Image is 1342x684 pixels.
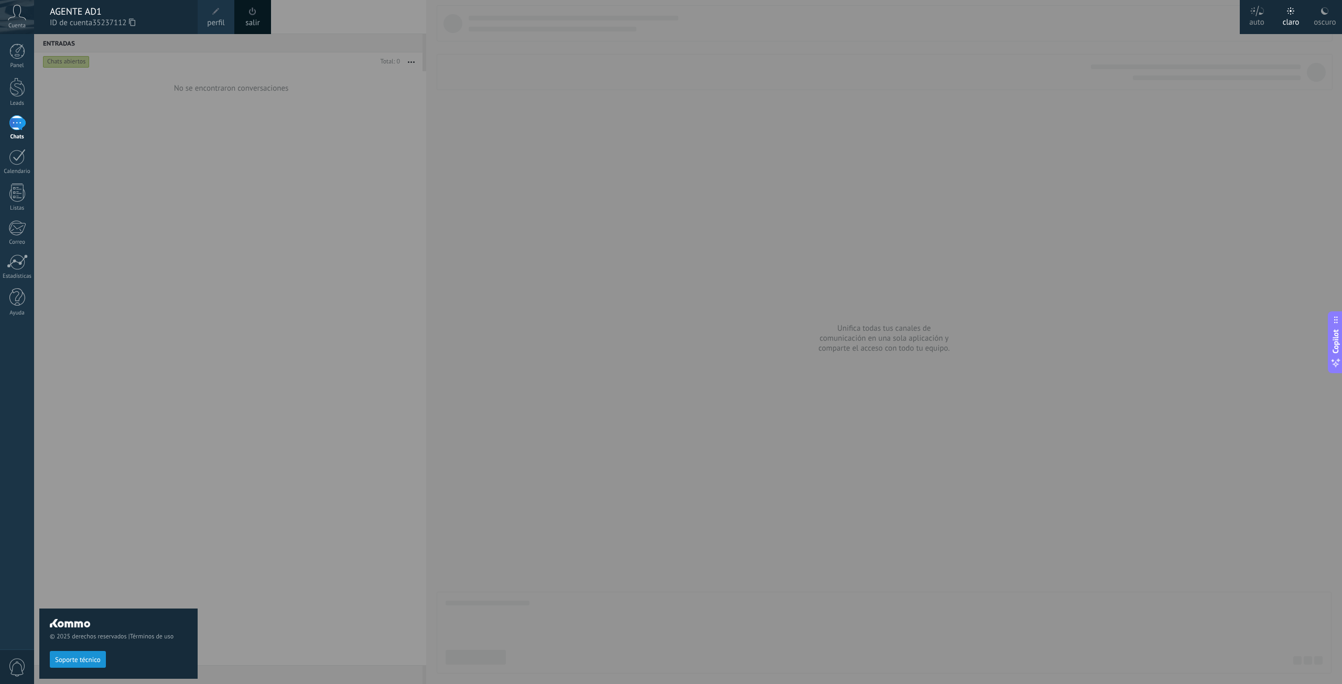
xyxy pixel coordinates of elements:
a: Soporte técnico [50,655,106,663]
div: Chats [2,134,33,140]
div: Leads [2,100,33,107]
div: auto [1249,7,1264,34]
div: Listas [2,205,33,212]
span: 35237112 [92,17,135,29]
a: salir [245,17,259,29]
a: Términos de uso [130,633,174,640]
div: Correo [2,239,33,246]
div: Panel [2,62,33,69]
span: Soporte técnico [55,656,101,664]
div: Estadísticas [2,273,33,280]
div: claro [1283,7,1300,34]
span: Copilot [1330,329,1341,353]
button: Soporte técnico [50,651,106,668]
span: ID de cuenta [50,17,187,29]
div: AGENTE AD1 [50,6,187,17]
span: Cuenta [8,23,26,29]
span: © 2025 derechos reservados | [50,633,187,640]
div: oscuro [1314,7,1336,34]
div: Ayuda [2,310,33,317]
div: Calendario [2,168,33,175]
span: perfil [207,17,224,29]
